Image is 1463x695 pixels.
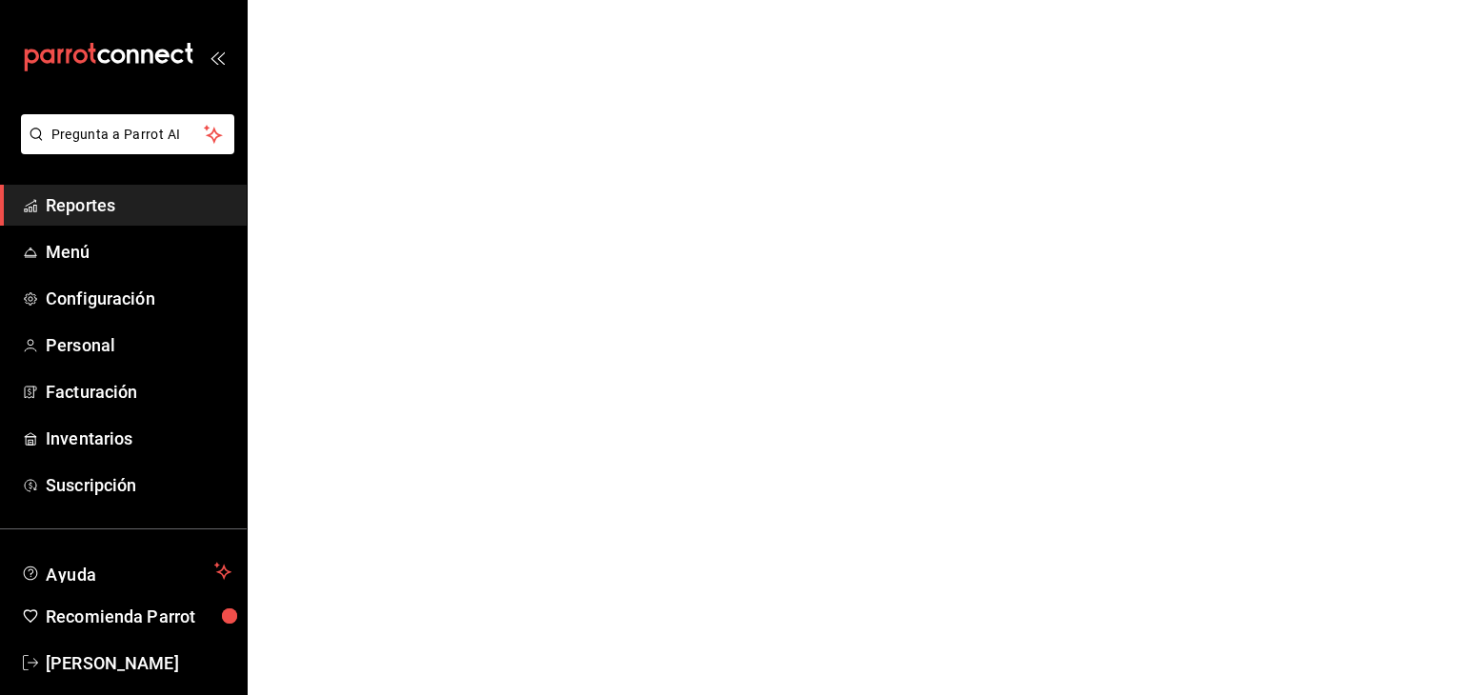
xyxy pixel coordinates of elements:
[46,560,207,583] span: Ayuda
[51,125,205,145] span: Pregunta a Parrot AI
[46,426,231,451] span: Inventarios
[46,192,231,218] span: Reportes
[46,379,231,405] span: Facturación
[46,650,231,676] span: [PERSON_NAME]
[13,138,234,158] a: Pregunta a Parrot AI
[46,286,231,311] span: Configuración
[46,239,231,265] span: Menú
[46,472,231,498] span: Suscripción
[46,604,231,629] span: Recomienda Parrot
[46,332,231,358] span: Personal
[21,114,234,154] button: Pregunta a Parrot AI
[210,50,225,65] button: open_drawer_menu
